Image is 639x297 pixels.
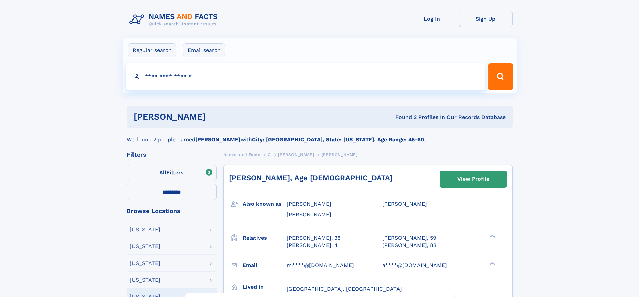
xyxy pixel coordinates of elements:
[130,277,160,283] div: [US_STATE]
[243,281,287,293] h3: Lived in
[128,43,176,57] label: Regular search
[287,201,331,207] span: [PERSON_NAME]
[126,63,485,90] input: search input
[195,136,241,143] b: [PERSON_NAME]
[440,171,507,187] a: View Profile
[287,234,341,242] a: [PERSON_NAME], 38
[287,242,340,249] a: [PERSON_NAME], 41
[278,150,314,159] a: [PERSON_NAME]
[127,208,217,214] div: Browse Locations
[223,150,260,159] a: Names and Facts
[382,242,436,249] a: [PERSON_NAME], 83
[268,150,271,159] a: C
[488,63,513,90] button: Search Button
[243,198,287,210] h3: Also known as
[183,43,225,57] label: Email search
[130,227,160,232] div: [US_STATE]
[127,128,513,144] div: We found 2 people named with .
[243,232,287,244] h3: Relatives
[159,169,166,176] span: All
[229,174,393,182] a: [PERSON_NAME], Age [DEMOGRAPHIC_DATA]
[322,152,358,157] span: [PERSON_NAME]
[488,261,496,266] div: ❯
[127,152,217,158] div: Filters
[127,165,217,181] label: Filters
[127,11,223,29] img: Logo Names and Facts
[459,11,513,27] a: Sign Up
[287,211,331,218] span: [PERSON_NAME]
[488,234,496,238] div: ❯
[287,286,402,292] span: [GEOGRAPHIC_DATA], [GEOGRAPHIC_DATA]
[130,261,160,266] div: [US_STATE]
[268,152,271,157] span: C
[405,11,459,27] a: Log In
[243,259,287,271] h3: Email
[382,234,436,242] a: [PERSON_NAME], 59
[134,113,301,121] h1: [PERSON_NAME]
[278,152,314,157] span: [PERSON_NAME]
[252,136,424,143] b: City: [GEOGRAPHIC_DATA], State: [US_STATE], Age Range: 45-60
[382,201,427,207] span: [PERSON_NAME]
[301,114,506,121] div: Found 2 Profiles In Our Records Database
[457,171,489,187] div: View Profile
[130,244,160,249] div: [US_STATE]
